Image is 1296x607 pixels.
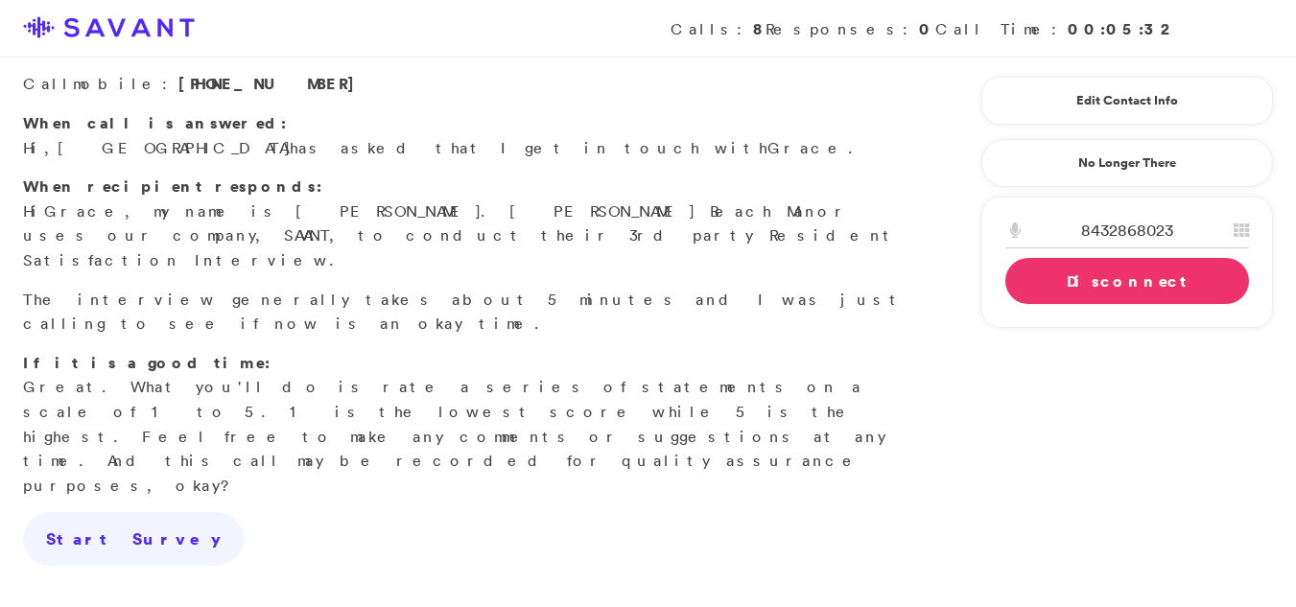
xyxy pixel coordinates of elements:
[23,112,287,133] strong: When call is answered:
[1005,258,1249,304] a: Disconnect
[23,288,908,337] p: The interview generally takes about 5 minutes and I was just calling to see if now is an okay time.
[23,352,271,373] strong: If it is a good time:
[23,175,322,197] strong: When recipient responds:
[23,351,908,499] p: Great. What you'll do is rate a series of statements on a scale of 1 to 5. 1 is the lowest score ...
[919,18,935,39] strong: 0
[44,201,125,221] span: Grace
[23,72,908,97] p: Call :
[178,73,365,94] span: [PHONE_NUMBER]
[23,175,908,272] p: Hi , my name is [PERSON_NAME]. [PERSON_NAME] Beach Manor uses our company, SAVANT, to conduct the...
[58,138,290,157] span: [GEOGRAPHIC_DATA]
[1068,18,1177,39] strong: 00:05:32
[981,139,1273,187] a: No Longer There
[73,74,162,93] span: mobile
[23,111,908,160] p: Hi, has asked that I get in touch with .
[767,138,848,157] span: Grace
[23,512,244,566] a: Start Survey
[753,18,766,39] strong: 8
[1005,85,1249,116] a: Edit Contact Info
